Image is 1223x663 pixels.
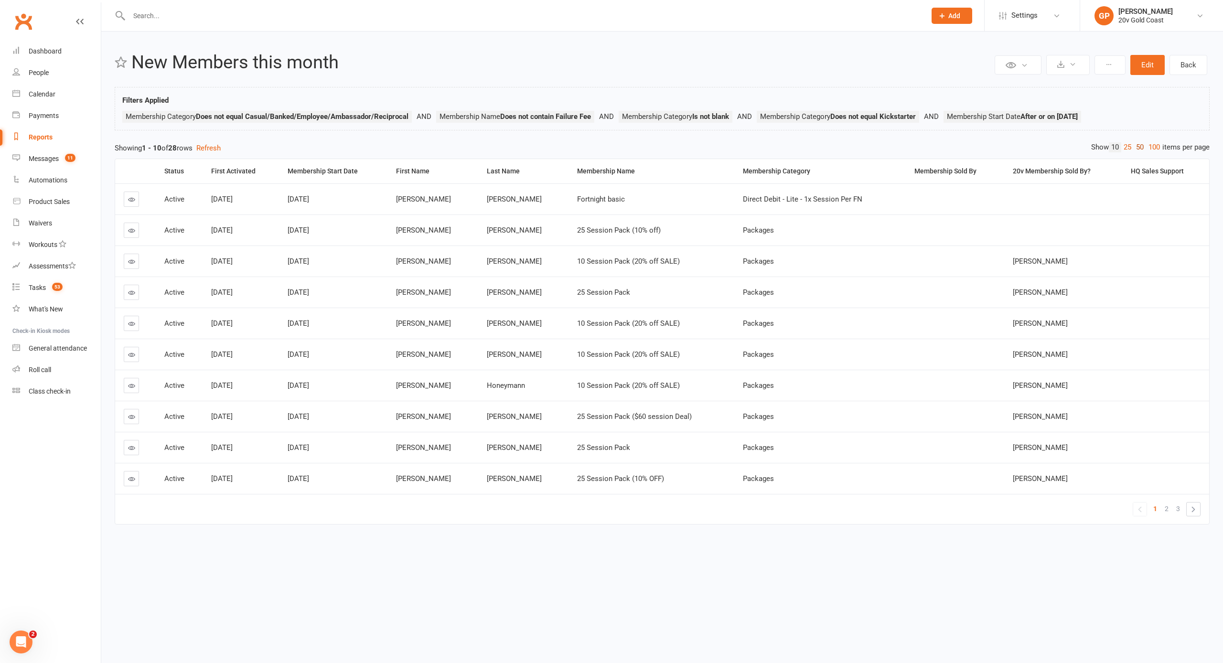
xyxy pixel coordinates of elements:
[1013,168,1115,175] div: 20v Membership Sold By?
[211,443,233,452] span: [DATE]
[743,350,774,359] span: Packages
[115,142,1210,154] div: Showing of rows
[1121,142,1134,152] a: 25
[211,350,233,359] span: [DATE]
[947,112,1078,121] span: Membership Start Date
[743,168,898,175] div: Membership Category
[164,288,184,297] span: Active
[487,288,542,297] span: [PERSON_NAME]
[1013,257,1068,266] span: [PERSON_NAME]
[932,8,972,24] button: Add
[164,412,184,421] span: Active
[164,350,184,359] span: Active
[577,195,625,203] span: Fortnight basic
[1134,142,1146,152] a: 50
[1161,502,1172,515] a: 2
[12,41,101,62] a: Dashboard
[12,381,101,402] a: Class kiosk mode
[743,195,862,203] span: Direct Debit - Lite - 1x Session Per FN
[288,195,309,203] span: [DATE]
[577,319,680,328] span: 10 Session Pack (20% off SALE)
[396,288,451,297] span: [PERSON_NAME]
[168,144,177,152] strong: 28
[743,443,774,452] span: Packages
[29,176,67,184] div: Automations
[29,387,71,395] div: Class check-in
[164,474,184,483] span: Active
[1172,502,1184,515] a: 3
[12,191,101,213] a: Product Sales
[211,168,271,175] div: First Activated
[164,319,184,328] span: Active
[396,257,451,266] span: [PERSON_NAME]
[1146,142,1162,152] a: 100
[164,226,184,235] span: Active
[29,90,55,98] div: Calendar
[29,262,76,270] div: Assessments
[396,195,451,203] span: [PERSON_NAME]
[211,412,233,421] span: [DATE]
[1011,5,1038,26] span: Settings
[1013,443,1068,452] span: [PERSON_NAME]
[1094,6,1114,25] div: GP
[1169,55,1207,75] a: Back
[12,170,101,191] a: Automations
[211,257,233,266] span: [DATE]
[29,305,63,313] div: What's New
[1013,288,1068,297] span: [PERSON_NAME]
[164,168,195,175] div: Status
[743,474,774,483] span: Packages
[29,155,59,162] div: Messages
[12,338,101,359] a: General attendance kiosk mode
[29,241,57,248] div: Workouts
[29,133,53,141] div: Reports
[288,381,309,390] span: [DATE]
[1118,7,1173,16] div: [PERSON_NAME]
[1013,412,1068,421] span: [PERSON_NAME]
[1176,502,1180,515] span: 3
[29,69,49,76] div: People
[288,288,309,297] span: [DATE]
[396,168,471,175] div: First Name
[1109,142,1121,152] a: 10
[10,631,32,653] iframe: Intercom live chat
[196,142,221,154] button: Refresh
[29,284,46,291] div: Tasks
[396,350,451,359] span: [PERSON_NAME]
[948,12,960,20] span: Add
[1187,503,1200,516] a: »
[622,112,729,121] span: Membership Category
[29,47,62,55] div: Dashboard
[12,299,101,320] a: What's New
[288,168,380,175] div: Membership Start Date
[487,319,542,328] span: [PERSON_NAME]
[29,344,87,352] div: General attendance
[1020,112,1078,121] strong: After or on [DATE]
[29,198,70,205] div: Product Sales
[12,84,101,105] a: Calendar
[577,257,680,266] span: 10 Session Pack (20% off SALE)
[440,112,591,121] span: Membership Name
[1013,474,1068,483] span: [PERSON_NAME]
[487,195,542,203] span: [PERSON_NAME]
[743,288,774,297] span: Packages
[743,257,774,266] span: Packages
[692,112,729,121] strong: Is not blank
[122,96,169,105] strong: Filters Applied
[830,112,916,121] strong: Does not equal Kickstarter
[288,319,309,328] span: [DATE]
[65,154,75,162] span: 11
[914,168,997,175] div: Membership Sold By
[12,234,101,256] a: Workouts
[211,381,233,390] span: [DATE]
[577,350,680,359] span: 10 Session Pack (20% off SALE)
[164,381,184,390] span: Active
[164,195,184,203] span: Active
[1133,503,1147,516] a: «
[1149,502,1161,515] a: 1
[142,144,161,152] strong: 1 - 10
[126,9,919,22] input: Search...
[211,474,233,483] span: [DATE]
[487,257,542,266] span: [PERSON_NAME]
[487,350,542,359] span: [PERSON_NAME]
